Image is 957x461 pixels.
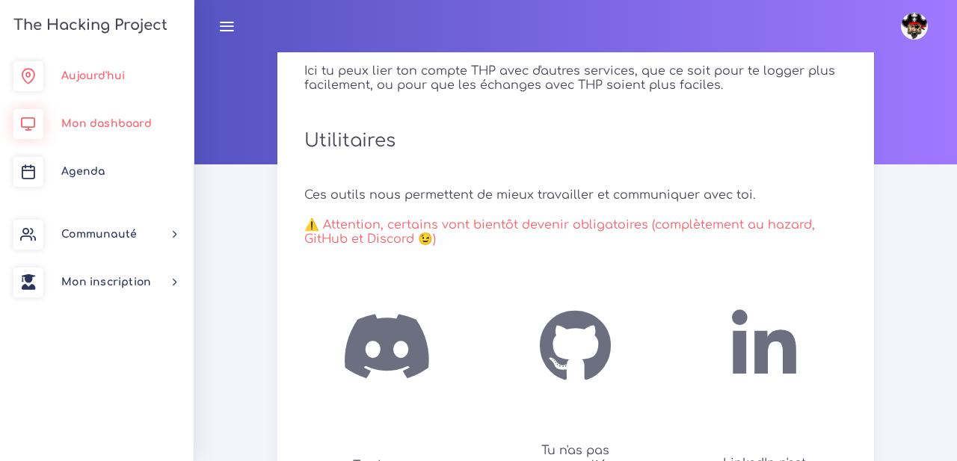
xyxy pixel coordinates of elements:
h5: Ces outils nous permettent de mieux travailler et communiquer avec toi. [304,188,848,202]
span: Communauté [61,229,137,240]
span: Aujourd'hui [61,70,125,81]
span: Agenda [61,166,105,177]
h3: The Hacking Project [9,17,167,34]
h5: ⚠️ Attention, certains vont bientôt devenir obligatoires (complètement au hazard, GitHub et Disco... [304,208,848,257]
h5: Ici tu peux lier ton compte THP avec d'autres services, que ce soit pour te logger plus facilemen... [304,64,848,93]
span: Mon dashboard [61,118,152,129]
span: Mon inscription [61,276,151,288]
h2: Utilitaires [304,99,848,183]
img: avatar [901,13,928,40]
